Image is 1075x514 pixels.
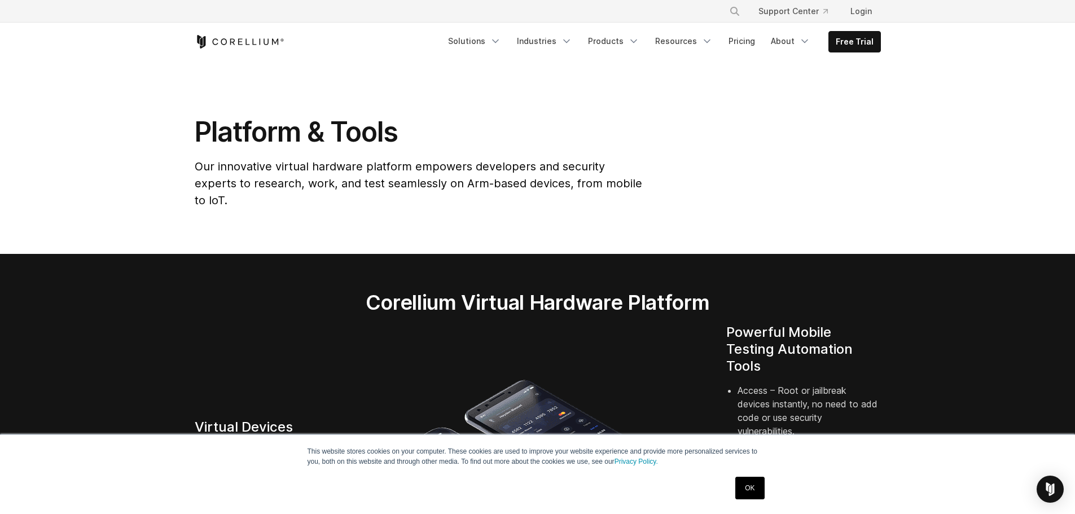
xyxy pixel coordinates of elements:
[195,160,642,207] span: Our innovative virtual hardware platform empowers developers and security experts to research, wo...
[829,32,880,52] a: Free Trial
[735,477,764,499] a: OK
[313,290,762,315] h2: Corellium Virtual Hardware Platform
[716,1,881,21] div: Navigation Menu
[648,31,719,51] a: Resources
[581,31,646,51] a: Products
[195,115,644,149] h1: Platform & Tools
[308,446,768,467] p: This website stores cookies on your computer. These cookies are used to improve your website expe...
[749,1,837,21] a: Support Center
[722,31,762,51] a: Pricing
[195,419,349,436] h4: Virtual Devices
[841,1,881,21] a: Login
[615,458,658,465] a: Privacy Policy.
[725,1,745,21] button: Search
[1037,476,1064,503] div: Open Intercom Messenger
[764,31,817,51] a: About
[510,31,579,51] a: Industries
[195,35,284,49] a: Corellium Home
[726,324,881,375] h4: Powerful Mobile Testing Automation Tools
[441,31,508,51] a: Solutions
[441,31,881,52] div: Navigation Menu
[738,384,881,451] li: Access – Root or jailbreak devices instantly, no need to add code or use security vulnerabilities.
